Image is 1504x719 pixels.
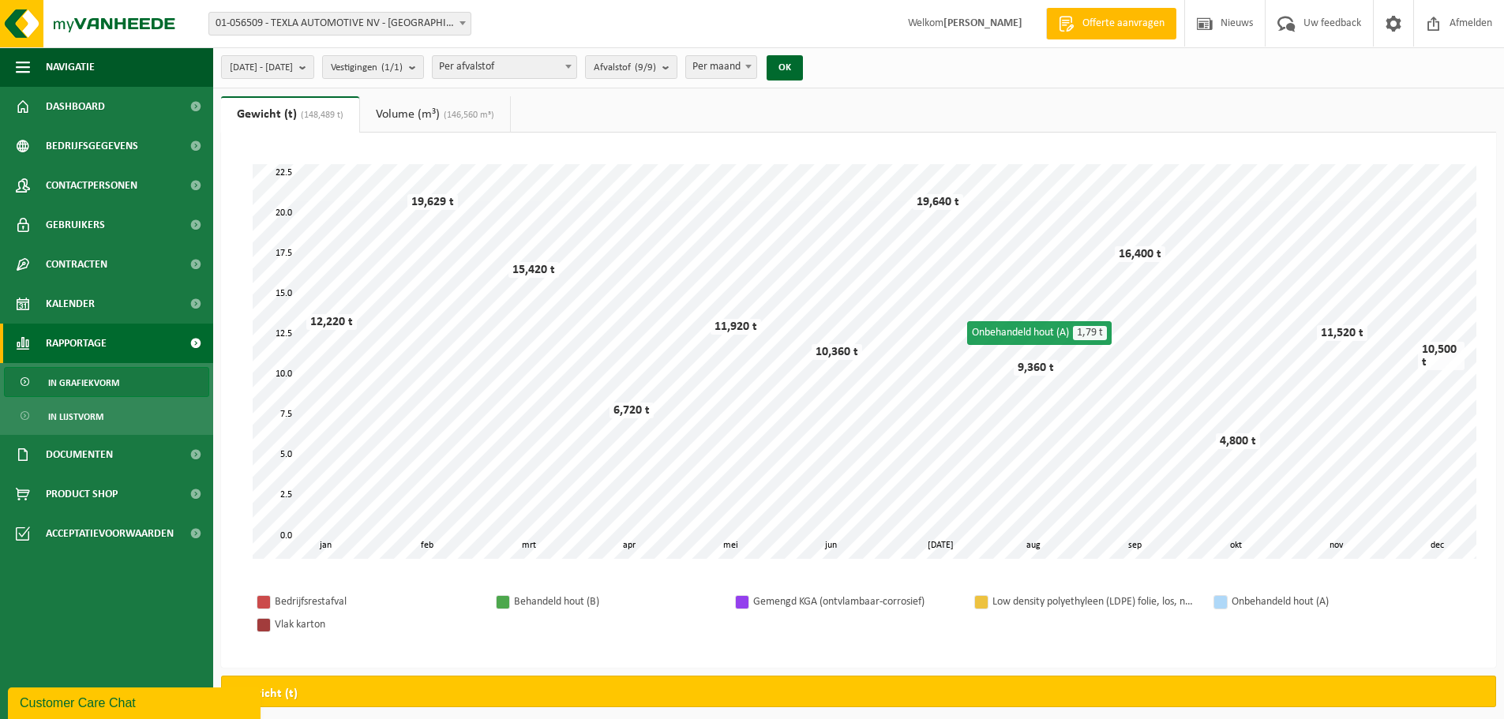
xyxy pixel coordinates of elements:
span: Per maand [685,55,757,79]
span: Per afvalstof [433,56,576,78]
span: 1,79 t [1073,326,1107,340]
div: 10,360 t [812,344,862,360]
span: Gebruikers [46,205,105,245]
span: Vestigingen [331,56,403,80]
count: (9/9) [635,62,656,73]
div: 16,400 t [1115,246,1165,262]
span: Kalender [46,284,95,324]
span: Dashboard [46,87,105,126]
div: Low density polyethyleen (LDPE) folie, los, naturel [992,592,1198,612]
div: 11,920 t [711,319,761,335]
span: 01-056509 - TEXLA AUTOMOTIVE NV - SINT-NIKLAAS [209,13,471,35]
a: In grafiekvorm [4,367,209,397]
div: 12,220 t [306,314,357,330]
a: Gewicht (t) [221,96,359,133]
a: In lijstvorm [4,401,209,431]
div: 10,500 t [1418,342,1465,370]
span: Per maand [686,56,756,78]
button: Afvalstof(9/9) [585,55,677,79]
strong: [PERSON_NAME] [943,17,1022,29]
iframe: chat widget [8,684,264,719]
span: Contactpersonen [46,166,137,205]
span: In grafiekvorm [48,368,119,398]
div: Onbehandeld hout (A) [1232,592,1437,612]
div: Bedrijfsrestafval [275,592,480,612]
div: 19,640 t [913,194,963,210]
span: (148,489 t) [297,110,343,120]
h2: Gewicht (t) [222,676,313,711]
div: 19,629 t [407,194,458,210]
span: (146,560 m³) [440,110,494,120]
div: 15,420 t [508,262,559,278]
span: Afvalstof [594,56,656,80]
button: OK [767,55,803,81]
a: Offerte aanvragen [1046,8,1176,39]
div: 9,360 t [1014,360,1058,376]
div: Gemengd KGA (ontvlambaar-corrosief) [753,592,958,612]
span: 01-056509 - TEXLA AUTOMOTIVE NV - SINT-NIKLAAS [208,12,471,36]
span: Navigatie [46,47,95,87]
span: Documenten [46,435,113,474]
div: 6,720 t [609,403,654,418]
span: Bedrijfsgegevens [46,126,138,166]
button: Vestigingen(1/1) [322,55,424,79]
span: Per afvalstof [432,55,577,79]
div: Vlak karton [275,615,480,635]
span: [DATE] - [DATE] [230,56,293,80]
div: Onbehandeld hout (A) [967,321,1112,345]
a: Volume (m³) [360,96,510,133]
span: In lijstvorm [48,402,103,432]
span: Acceptatievoorwaarden [46,514,174,553]
button: [DATE] - [DATE] [221,55,314,79]
span: Product Shop [46,474,118,514]
div: Behandeld hout (B) [514,592,719,612]
div: 4,800 t [1216,433,1260,449]
div: 11,520 t [1317,325,1367,341]
span: Contracten [46,245,107,284]
count: (1/1) [381,62,403,73]
span: Offerte aanvragen [1078,16,1168,32]
span: Rapportage [46,324,107,363]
